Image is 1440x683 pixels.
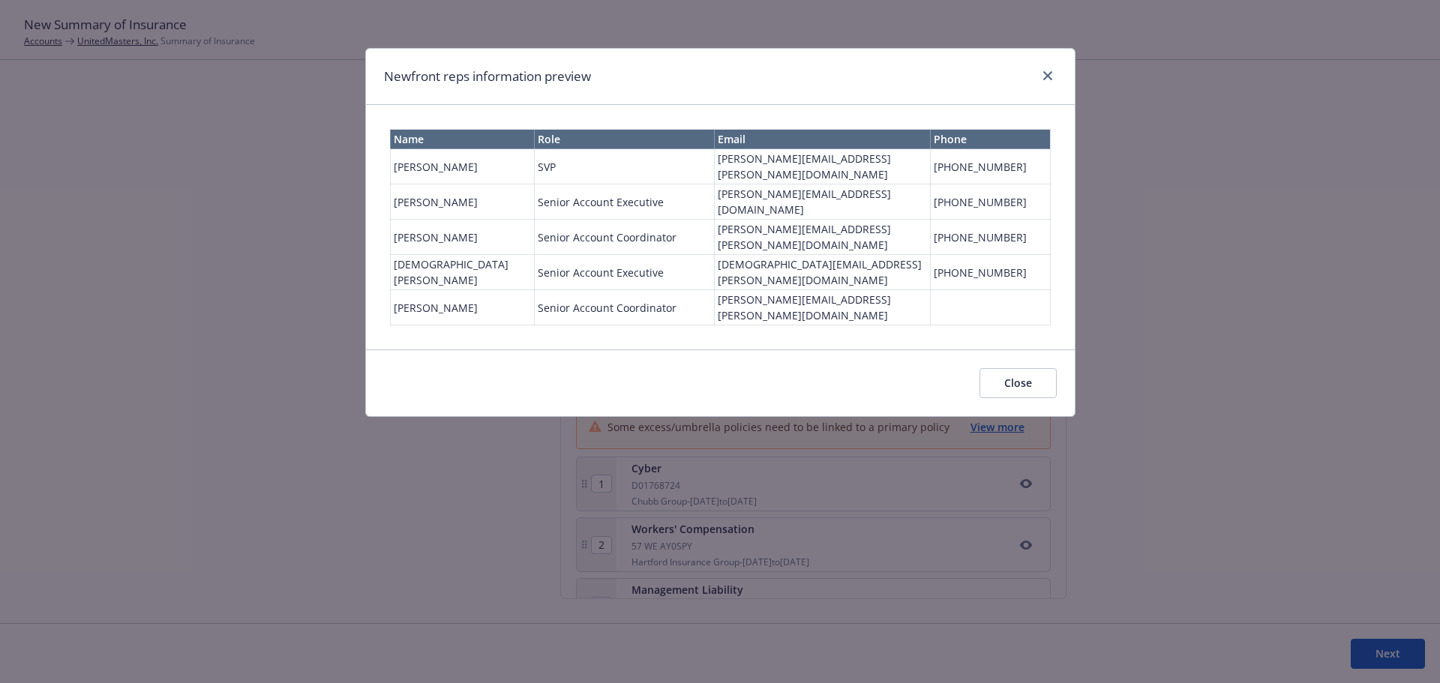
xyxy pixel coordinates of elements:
[930,255,1050,290] td: [PHONE_NUMBER]
[390,255,534,290] td: [DEMOGRAPHIC_DATA][PERSON_NAME]
[930,130,1050,149] th: Phone
[714,220,930,255] td: [PERSON_NAME][EMAIL_ADDRESS][PERSON_NAME][DOMAIN_NAME]
[534,130,714,149] th: Role
[714,184,930,220] td: [PERSON_NAME][EMAIL_ADDRESS][DOMAIN_NAME]
[534,184,714,220] td: Senior Account Executive
[930,220,1050,255] td: [PHONE_NUMBER]
[534,255,714,290] td: Senior Account Executive
[390,290,534,325] td: [PERSON_NAME]
[979,368,1057,398] button: Close
[534,290,714,325] td: Senior Account Coordinator
[534,220,714,255] td: Senior Account Coordinator
[534,149,714,184] td: SVP
[390,130,534,149] th: Name
[714,255,930,290] td: [DEMOGRAPHIC_DATA][EMAIL_ADDRESS][PERSON_NAME][DOMAIN_NAME]
[714,290,930,325] td: [PERSON_NAME][EMAIL_ADDRESS][PERSON_NAME][DOMAIN_NAME]
[930,149,1050,184] td: [PHONE_NUMBER]
[390,149,534,184] td: [PERSON_NAME]
[714,149,930,184] td: [PERSON_NAME][EMAIL_ADDRESS][PERSON_NAME][DOMAIN_NAME]
[1039,67,1057,85] a: close
[390,184,534,220] td: [PERSON_NAME]
[714,130,930,149] th: Email
[930,184,1050,220] td: [PHONE_NUMBER]
[384,67,591,86] h1: Newfront reps information preview
[390,220,534,255] td: [PERSON_NAME]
